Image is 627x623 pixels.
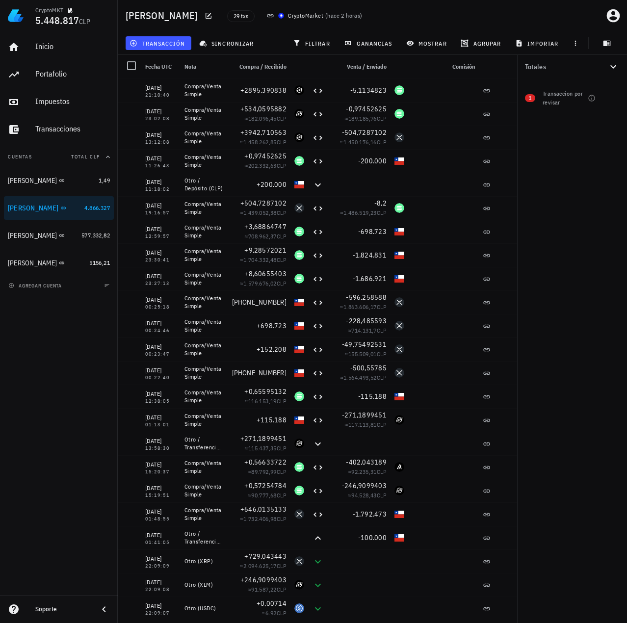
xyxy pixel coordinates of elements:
div: 13:12:08 [145,140,177,145]
div: Otro (USDC) [184,604,224,612]
div: XRP-icon [294,203,304,213]
span: +0,56633722 [244,458,287,467]
button: ganancias [340,36,398,50]
span: ≈ [240,256,287,263]
div: Compra/Venta Simple [184,389,224,404]
span: -49,75492531 [342,340,387,349]
div: CryptoMKT [35,6,64,14]
span: +3942,710563 [240,128,287,137]
span: -100.000 [358,533,387,542]
span: ≈ [345,115,387,122]
span: ≈ [245,397,287,405]
span: 1.564.493,52 [343,374,377,381]
button: agregar cuenta [6,281,66,290]
span: +0,00714 [257,599,287,608]
div: Compra/Venta Simple [184,318,224,334]
span: 5156,21 [89,259,110,266]
div: ALGO-icon [394,462,404,472]
div: 00:23:47 [145,352,177,357]
span: CLP [277,233,287,240]
span: 708.962,37 [248,233,277,240]
div: XLM-icon [294,85,304,95]
div: Compra/Venta Simple [184,82,224,98]
span: +9,28572021 [244,246,287,255]
div: SOL-icon [394,203,404,213]
div: XLM-icon [394,486,404,495]
div: [DATE] [145,154,177,163]
span: 1.732.406,98 [243,515,277,522]
h1: [PERSON_NAME] [126,8,202,24]
div: 11:26:43 [145,163,177,168]
span: +534,0595882 [240,104,287,113]
div: Otro (XRP) [184,557,224,565]
div: XLM-icon [294,132,304,142]
img: LedgiFi [8,8,24,24]
span: CLP [277,562,287,570]
span: -504,7287102 [342,128,387,137]
div: XRP-icon [394,321,404,331]
span: -1.686.921 [353,274,387,283]
div: 11:18:02 [145,187,177,192]
div: 01:48:55 [145,517,177,521]
span: [PHONE_NUMBER] [232,368,287,377]
span: CLP [377,468,387,475]
a: [PERSON_NAME] 5156,21 [4,251,114,275]
span: -0,97452625 [346,104,387,113]
div: [DATE] [145,460,177,469]
div: Portafolio [35,69,110,78]
div: CLP-icon [294,180,304,189]
span: Fecha UTC [145,63,172,70]
div: CLP-icon [294,344,304,354]
span: 202.332,63 [248,162,277,169]
div: [DATE] [145,224,177,234]
span: agrupar [463,39,501,47]
span: CLP [277,586,287,593]
div: Compra/Venta Simple [184,200,224,216]
div: 22:09:07 [145,611,177,616]
button: importar [511,36,565,50]
span: 714.131,7 [351,327,377,334]
span: 4.866.327 [84,204,110,211]
div: [DATE] [145,554,177,564]
div: Inicio [35,42,110,51]
span: -500,55785 [350,363,387,372]
span: ≈ [240,138,287,146]
div: [DATE] [145,248,177,258]
span: +646,0135133 [240,505,287,514]
span: -596,258588 [346,293,387,302]
div: Compra/Venta Simple [184,412,224,428]
span: Venta / Enviado [347,63,387,70]
span: +0,97452625 [244,152,287,160]
span: ganancias [346,39,392,47]
span: CLP [277,256,287,263]
div: Soporte [35,605,90,613]
div: SOL-icon [294,391,304,401]
div: CLP-icon [294,321,304,331]
span: CLP [377,303,387,311]
div: Transacciones [35,124,110,133]
div: [DATE] [145,365,177,375]
span: CLP [277,280,287,287]
div: SOL-icon [294,462,304,472]
span: ≈ [248,586,287,593]
div: [DATE] [145,507,177,517]
span: ≈ [245,162,287,169]
span: ≈ [245,233,287,240]
span: -1.792.473 [353,510,387,519]
span: 90.777,68 [251,492,277,499]
span: ≈ [340,374,387,381]
span: 116.153,19 [248,397,277,405]
div: CLP-icon [294,297,304,307]
span: sincronizar [201,39,254,47]
span: ≈ [240,209,287,216]
div: CLP-icon [394,391,404,401]
span: ≈ [340,303,387,311]
span: CLP [377,374,387,381]
div: 22:09:08 [145,587,177,592]
span: ≈ [248,468,287,475]
a: [PERSON_NAME] 577.332,82 [4,224,114,247]
div: CLP-icon [394,156,404,166]
div: 19:16:57 [145,210,177,215]
span: 115.437,35 [248,444,277,452]
span: +3,68864747 [244,222,287,231]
